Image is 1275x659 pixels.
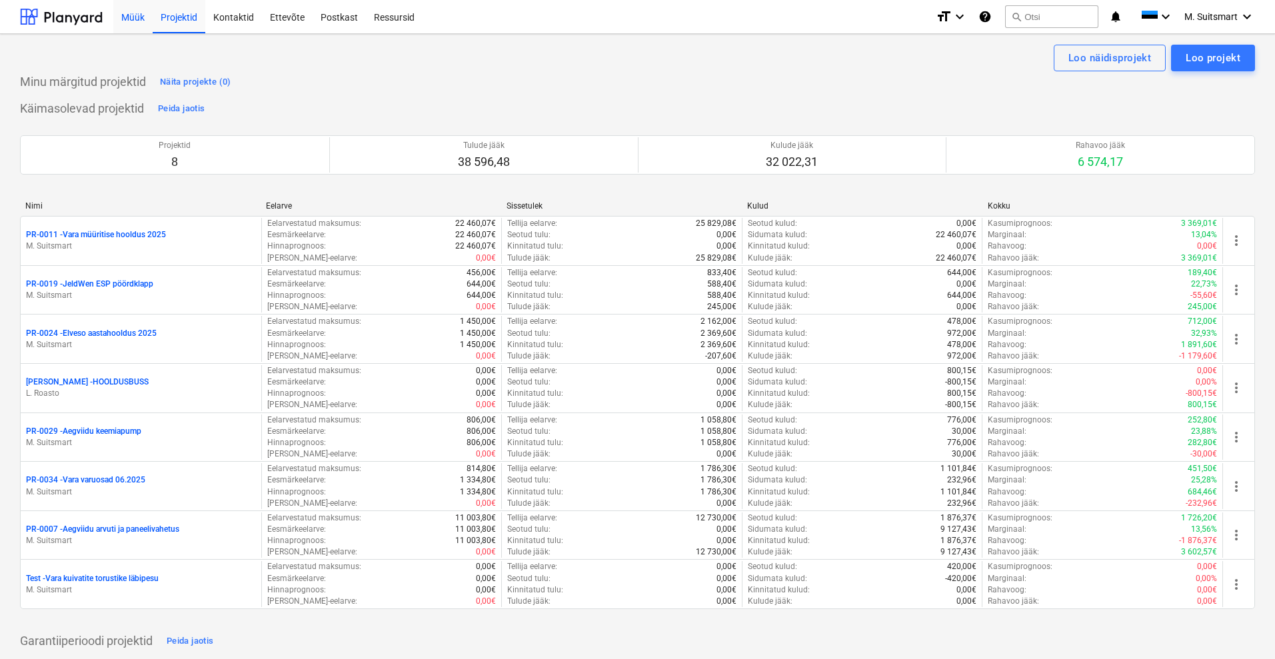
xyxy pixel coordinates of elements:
[476,448,496,460] p: 0,00€
[748,486,810,498] p: Kinnitatud kulud :
[947,498,976,509] p: 232,96€
[26,328,157,339] p: PR-0024 - Elveso aastahooldus 2025
[1076,140,1125,151] p: Rahavoo jääk
[267,426,326,437] p: Eesmärkeelarve :
[26,279,153,290] p: PR-0019 - JeldWen ESP pöördklapp
[267,498,357,509] p: [PERSON_NAME]-eelarve :
[507,328,551,339] p: Seotud tulu :
[467,437,496,448] p: 806,00€
[1186,498,1217,509] p: -232,96€
[716,365,736,376] p: 0,00€
[507,437,563,448] p: Kinnitatud tulu :
[267,339,326,350] p: Hinnaprognoos :
[267,218,361,229] p: Eelarvestatud maksumus :
[1228,282,1244,298] span: more_vert
[748,376,807,388] p: Sidumata kulud :
[1228,478,1244,494] span: more_vert
[267,290,326,301] p: Hinnaprognoos :
[945,376,976,388] p: -800,15€
[476,388,496,399] p: 0,00€
[748,414,797,426] p: Seotud kulud :
[748,301,792,313] p: Kulude jääk :
[748,339,810,350] p: Kinnitatud kulud :
[507,512,557,524] p: Tellija eelarve :
[158,101,205,117] div: Peida jaotis
[1228,527,1244,543] span: more_vert
[1068,49,1151,67] div: Loo näidisprojekt
[748,365,797,376] p: Seotud kulud :
[748,290,810,301] p: Kinnitatud kulud :
[507,253,551,264] p: Tulude jääk :
[163,630,217,652] button: Peida jaotis
[748,437,810,448] p: Kinnitatud kulud :
[952,448,976,460] p: 30,00€
[26,426,256,448] div: PR-0029 -Aegviidu keemiapumpM. Suitsmart
[748,279,807,290] p: Sidumata kulud :
[1196,376,1217,388] p: 0,00%
[748,535,810,546] p: Kinnitatud kulud :
[267,524,326,535] p: Eesmärkeelarve :
[460,339,496,350] p: 1 450,00€
[952,426,976,437] p: 30,00€
[700,339,736,350] p: 2 369,60€
[267,437,326,448] p: Hinnaprognoos :
[748,388,810,399] p: Kinnitatud kulud :
[467,290,496,301] p: 644,00€
[956,301,976,313] p: 0,00€
[155,98,208,119] button: Peida jaotis
[748,253,792,264] p: Kulude jääk :
[476,301,496,313] p: 0,00€
[507,535,563,546] p: Kinnitatud tulu :
[700,426,736,437] p: 1 058,80€
[947,290,976,301] p: 644,00€
[716,399,736,410] p: 0,00€
[507,463,557,474] p: Tellija eelarve :
[476,376,496,388] p: 0,00€
[507,486,563,498] p: Kinnitatud tulu :
[1181,339,1217,350] p: 1 891,60€
[748,241,810,252] p: Kinnitatud kulud :
[947,267,976,279] p: 644,00€
[455,241,496,252] p: 22 460,07€
[1228,233,1244,249] span: more_vert
[267,546,357,558] p: [PERSON_NAME]-eelarve :
[1181,218,1217,229] p: 3 369,01€
[26,437,256,448] p: M. Suitsmart
[455,535,496,546] p: 11 003,80€
[157,71,235,93] button: Näita projekte (0)
[748,267,797,279] p: Seotud kulud :
[267,241,326,252] p: Hinnaprognoos :
[936,253,976,264] p: 22 460,07€
[716,376,736,388] p: 0,00€
[947,350,976,362] p: 972,00€
[507,426,551,437] p: Seotud tulu :
[1197,241,1217,252] p: 0,00€
[947,339,976,350] p: 478,00€
[1191,279,1217,290] p: 22,73%
[1181,253,1217,264] p: 3 369,01€
[988,328,1026,339] p: Marginaal :
[267,279,326,290] p: Eesmärkeelarve :
[1076,154,1125,170] p: 6 574,17
[267,267,361,279] p: Eelarvestatud maksumus :
[25,201,255,211] div: Nimi
[1188,267,1217,279] p: 189,40€
[748,316,797,327] p: Seotud kulud :
[947,474,976,486] p: 232,96€
[507,388,563,399] p: Kinnitatud tulu :
[988,241,1026,252] p: Rahavoog :
[26,524,256,546] div: PR-0007 -Aegviidu arvuti ja paneelivahetusM. Suitsmart
[700,437,736,448] p: 1 058,80€
[26,376,149,388] p: [PERSON_NAME] - HOOLDUSBUSS
[507,498,551,509] p: Tulude jääk :
[458,140,510,151] p: Tulude jääk
[460,486,496,498] p: 1 334,80€
[159,140,191,151] p: Projektid
[940,535,976,546] p: 1 876,37€
[1191,474,1217,486] p: 25,28%
[940,512,976,524] p: 1 876,37€
[707,301,736,313] p: 245,00€
[716,388,736,399] p: 0,00€
[1171,45,1255,71] button: Loo projekt
[460,474,496,486] p: 1 334,80€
